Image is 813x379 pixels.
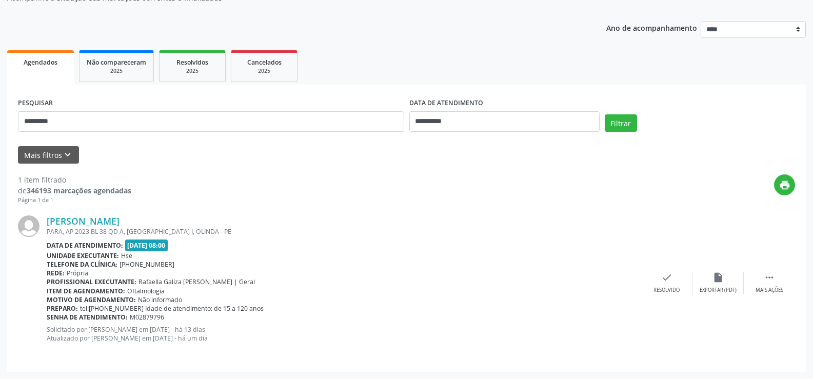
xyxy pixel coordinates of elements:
[80,304,264,313] span: tel:[PHONE_NUMBER] Idade de atendimento: de 15 a 120 anos
[47,287,125,295] b: Item de agendamento:
[121,251,132,260] span: Hse
[24,58,57,67] span: Agendados
[779,179,790,191] i: print
[774,174,795,195] button: print
[47,313,128,322] b: Senha de atendimento:
[47,215,120,227] a: [PERSON_NAME]
[764,272,775,283] i: 
[18,185,131,196] div: de
[176,58,208,67] span: Resolvidos
[47,325,641,343] p: Solicitado por [PERSON_NAME] em [DATE] - há 13 dias Atualizado por [PERSON_NAME] em [DATE] - há u...
[67,269,88,277] span: Própria
[138,277,255,286] span: Rafaella Galiza [PERSON_NAME] | Geral
[606,21,697,34] p: Ano de acompanhamento
[47,269,65,277] b: Rede:
[62,149,73,161] i: keyboard_arrow_down
[125,240,168,251] span: [DATE] 08:00
[47,260,117,269] b: Telefone da clínica:
[18,215,39,237] img: img
[18,95,53,111] label: PESQUISAR
[47,227,641,236] div: PARA, AP 2023 BL 38 QD A, [GEOGRAPHIC_DATA] I, OLINDA - PE
[653,287,680,294] div: Resolvido
[409,95,483,111] label: DATA DE ATENDIMENTO
[756,287,783,294] div: Mais ações
[27,186,131,195] strong: 346193 marcações agendadas
[167,67,218,75] div: 2025
[700,287,737,294] div: Exportar (PDF)
[712,272,724,283] i: insert_drive_file
[18,174,131,185] div: 1 item filtrado
[47,304,78,313] b: Preparo:
[247,58,282,67] span: Cancelados
[47,251,119,260] b: Unidade executante:
[87,58,146,67] span: Não compareceram
[138,295,182,304] span: Não informado
[47,241,123,250] b: Data de atendimento:
[127,287,165,295] span: Oftalmologia
[87,67,146,75] div: 2025
[120,260,174,269] span: [PHONE_NUMBER]
[47,277,136,286] b: Profissional executante:
[18,196,131,205] div: Página 1 de 1
[47,295,136,304] b: Motivo de agendamento:
[130,313,164,322] span: M02879796
[18,146,79,164] button: Mais filtroskeyboard_arrow_down
[239,67,290,75] div: 2025
[605,114,637,132] button: Filtrar
[661,272,672,283] i: check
